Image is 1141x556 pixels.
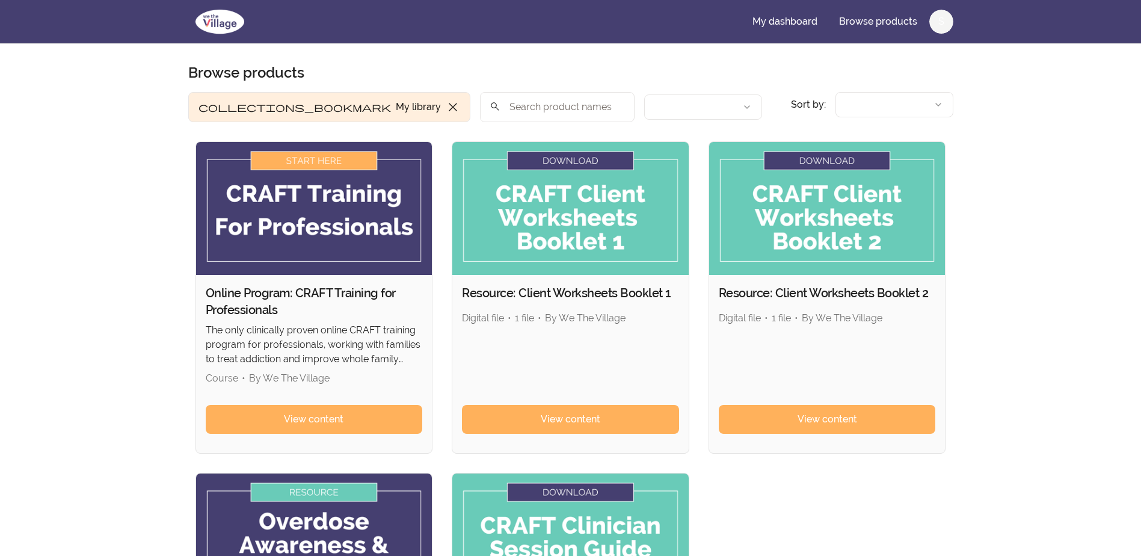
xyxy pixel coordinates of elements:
[284,412,343,427] span: View content
[538,312,541,324] span: •
[515,312,534,324] span: 1 file
[743,7,953,36] nav: Main
[719,312,761,324] span: Digital file
[644,94,762,120] button: Filter by author
[480,92,635,122] input: Search product names
[446,100,460,114] span: close
[462,285,679,301] h2: Resource: Client Worksheets Booklet 1
[490,98,500,115] span: search
[541,412,600,427] span: View content
[835,92,953,117] button: Product sort options
[462,405,679,434] a: View content
[772,312,791,324] span: 1 file
[719,285,936,301] h2: Resource: Client Worksheets Booklet 2
[719,405,936,434] a: View content
[802,312,882,324] span: By We The Village
[508,312,511,324] span: •
[249,372,330,384] span: By We The Village
[206,285,423,318] h2: Online Program: CRAFT Training for Professionals
[206,323,423,366] p: The only clinically proven online CRAFT training program for professionals, working with families...
[188,63,304,82] h2: Browse products
[462,312,504,324] span: Digital file
[709,142,946,275] img: Product image for Resource: Client Worksheets Booklet 2
[795,312,798,324] span: •
[188,7,251,36] img: We The Village logo
[188,92,470,122] button: Filter by My library
[791,99,826,110] span: Sort by:
[198,100,391,114] span: collections_bookmark
[798,412,857,427] span: View content
[829,7,927,36] a: Browse products
[206,405,423,434] a: View content
[743,7,827,36] a: My dashboard
[196,142,432,275] img: Product image for Online Program: CRAFT Training for Professionals
[206,372,238,384] span: Course
[929,10,953,34] button: S
[764,312,768,324] span: •
[452,142,689,275] img: Product image for Resource: Client Worksheets Booklet 1
[242,372,245,384] span: •
[545,312,626,324] span: By We The Village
